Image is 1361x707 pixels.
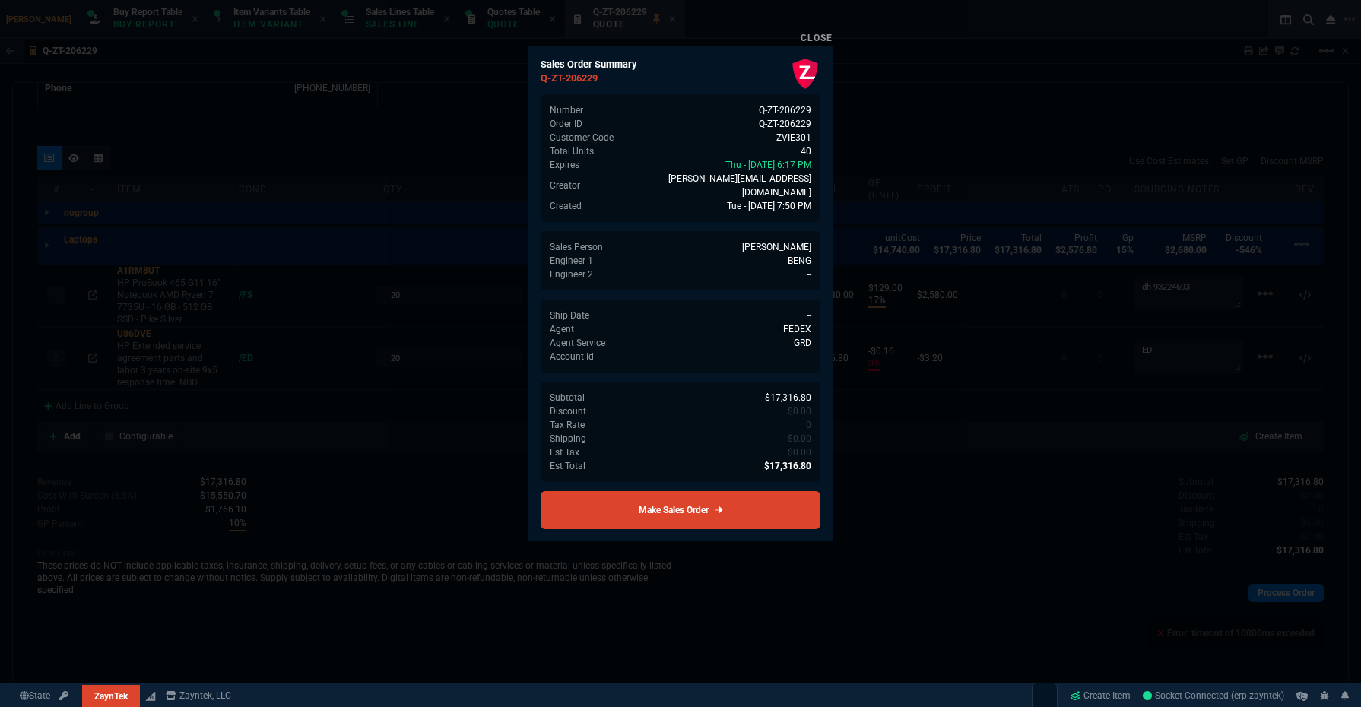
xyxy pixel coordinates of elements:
[1064,684,1137,707] a: Create Item
[541,71,820,85] h5: Q-ZT-206229
[15,689,55,702] a: Global State
[55,689,73,702] a: API TOKEN
[801,33,833,43] a: Close
[161,689,236,702] a: msbcCompanyName
[541,59,820,71] h6: Sales Order Summary
[1143,690,1284,701] span: Socket Connected (erp-zayntek)
[541,491,820,529] a: Make Sales Order
[1143,689,1284,702] a: 7Zjdernlfd4xUw6XAACr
